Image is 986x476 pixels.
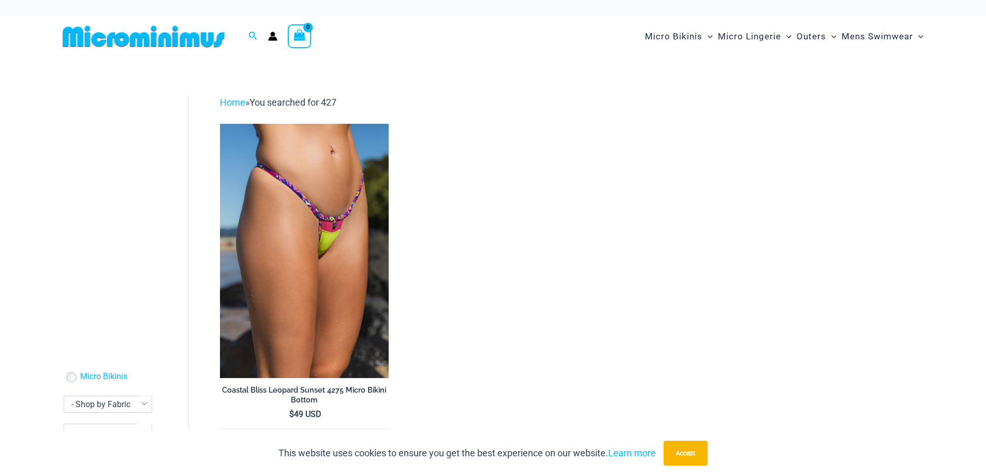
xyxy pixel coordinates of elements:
[664,441,708,466] button: Accept
[71,399,130,409] span: - Shop by Fabric
[220,124,389,378] a: Coastal Bliss Leopard Sunset 4275 Micro Bikini 01Coastal Bliss Leopard Sunset 4275 Micro Bikini 0...
[289,409,321,419] bdi: 49 USD
[220,97,245,108] a: Home
[58,25,229,48] img: MM SHOP LOGO FLAT
[64,424,152,457] span: - Shop by Color
[839,21,926,52] a: Mens SwimwearMenu ToggleMenu Toggle
[826,23,836,50] span: Menu Toggle
[220,124,389,378] img: Coastal Bliss Leopard Sunset 4275 Micro Bikini 01
[642,21,715,52] a: Micro BikinisMenu ToggleMenu Toggle
[913,23,923,50] span: Menu Toggle
[718,23,781,50] span: Micro Lingerie
[702,23,713,50] span: Menu Toggle
[220,385,389,409] a: Coastal Bliss Leopard Sunset 4275 Micro Bikini Bottom
[268,32,277,41] a: Account icon link
[781,23,791,50] span: Menu Toggle
[289,409,294,419] span: $
[645,23,702,50] span: Micro Bikinis
[64,86,157,294] iframe: TrustedSite Certified
[220,97,336,108] span: »
[794,21,839,52] a: OutersMenu ToggleMenu Toggle
[80,371,127,382] a: Micro Bikinis
[641,19,928,54] nav: Site Navigation
[278,445,656,461] p: This website uses cookies to ensure you get the best experience on our website.
[64,424,152,458] span: - Shop by Color
[842,23,913,50] span: Mens Swimwear
[288,24,312,48] a: View Shopping Cart, empty
[797,23,826,50] span: Outers
[248,30,258,43] a: Search icon link
[64,396,152,412] span: - Shop by Fabric
[220,385,389,405] h2: Coastal Bliss Leopard Sunset 4275 Micro Bikini Bottom
[715,21,794,52] a: Micro LingerieMenu ToggleMenu Toggle
[608,448,656,458] a: Learn more
[249,97,336,108] span: You searched for 427
[64,396,152,413] span: - Shop by Fabric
